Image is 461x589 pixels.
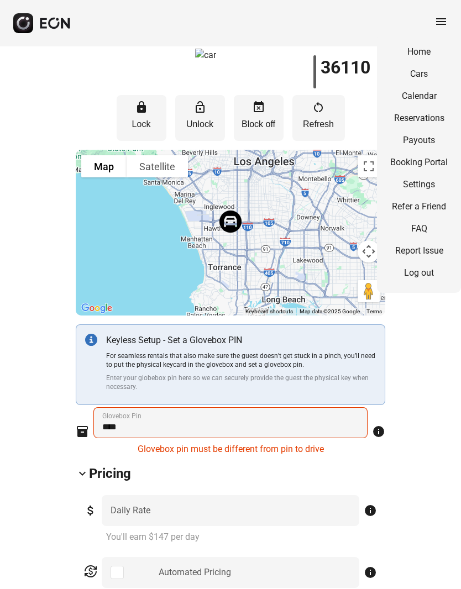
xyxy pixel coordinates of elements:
[390,90,448,103] a: Calendar
[366,308,382,314] a: Terms (opens in new tab)
[106,374,376,391] p: Enter your globebox pin here so we can securely provide the guest the physical key when necessary.
[390,112,448,125] a: Reservations
[390,156,448,169] a: Booking Portal
[122,118,161,131] p: Lock
[358,280,380,302] button: Drag Pegman onto the map to open Street View
[252,101,265,114] span: event_busy
[159,566,231,579] div: Automated Pricing
[390,134,448,147] a: Payouts
[390,178,448,191] a: Settings
[298,118,339,131] p: Refresh
[78,301,115,315] a: Open this area in Google Maps (opens a new window)
[111,504,150,517] label: Daily Rate
[321,61,370,74] h1: 36110
[127,155,188,177] button: Show satellite imagery
[93,438,368,456] div: Glovebox pin must be different from pin to drive
[390,244,448,257] a: Report Issue
[312,101,325,114] span: restart_alt
[135,101,148,114] span: lock
[292,95,345,141] button: Refresh
[89,465,131,482] h2: Pricing
[84,565,97,578] span: currency_exchange
[106,530,377,544] p: You'll earn $147 per day
[102,412,142,420] label: Glovebox Pin
[76,425,89,438] span: inventory_2
[358,155,380,177] button: Toggle fullscreen view
[193,101,207,114] span: lock_open
[390,200,448,213] a: Refer a Friend
[85,334,97,346] img: info
[300,308,360,314] span: Map data ©2025 Google
[390,266,448,280] a: Log out
[239,118,278,131] p: Block off
[390,67,448,81] a: Cars
[181,118,219,131] p: Unlock
[76,467,89,480] span: keyboard_arrow_down
[364,566,377,579] span: info
[434,15,448,28] span: menu
[372,425,385,438] span: info
[117,95,166,141] button: Lock
[78,301,115,315] img: Google
[390,45,448,59] a: Home
[106,351,376,369] p: For seamless rentals that also make sure the guest doesn’t get stuck in a pinch, you’ll need to p...
[364,504,377,517] span: info
[358,240,380,262] button: Map camera controls
[245,308,293,315] button: Keyboard shortcuts
[234,95,284,141] button: Block off
[84,504,97,517] span: attach_money
[81,155,127,177] button: Show street map
[106,334,376,347] p: Keyless Setup - Set a Glovebox PIN
[195,49,216,62] img: car
[390,222,448,235] a: FAQ
[175,95,225,141] button: Unlock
